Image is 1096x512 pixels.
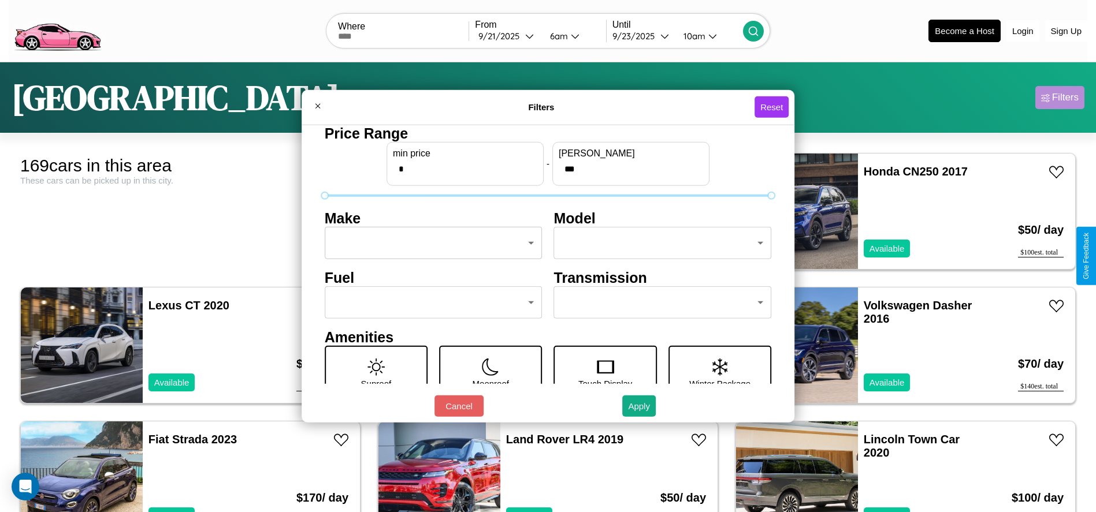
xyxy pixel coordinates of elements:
[325,328,772,345] h4: Amenities
[1018,346,1064,382] h3: $ 70 / day
[554,210,772,226] h4: Model
[1006,20,1039,42] button: Login
[296,382,348,391] div: $ 380 est. total
[928,20,1001,42] button: Become a Host
[1045,20,1087,42] button: Sign Up
[325,269,543,286] h4: Fuel
[148,433,237,446] a: Fiat Strada 2023
[612,20,743,30] label: Until
[1082,233,1090,279] div: Give Feedback
[154,375,190,390] p: Available
[328,102,755,112] h4: Filters
[20,175,361,185] div: These cars can be picked up in this city.
[1018,248,1064,257] div: $ 100 est. total
[475,20,605,30] label: From
[870,375,905,390] p: Available
[393,148,537,158] label: min price
[622,395,656,417] button: Apply
[578,375,632,391] p: Touch Display
[864,299,972,325] a: Volkswagen Dasher 2016
[20,156,361,175] div: 169 cars in this area
[1018,382,1064,391] div: $ 140 est. total
[678,31,708,42] div: 10am
[12,473,39,500] div: Open Intercom Messenger
[554,269,772,286] h4: Transmission
[559,148,703,158] label: [PERSON_NAME]
[434,395,484,417] button: Cancel
[864,433,960,459] a: Lincoln Town Car 2020
[9,6,106,54] img: logo
[612,31,660,42] div: 9 / 23 / 2025
[864,165,968,178] a: Honda CN250 2017
[506,433,623,446] a: Land Rover LR4 2019
[1052,92,1079,103] div: Filters
[755,96,789,118] button: Reset
[325,210,543,226] h4: Make
[296,346,348,382] h3: $ 190 / day
[1018,212,1064,248] h3: $ 50 / day
[475,30,540,42] button: 9/21/2025
[148,299,229,312] a: Lexus CT 2020
[870,241,905,256] p: Available
[478,31,525,42] div: 9 / 21 / 2025
[541,30,606,42] button: 6am
[325,125,772,141] h4: Price Range
[544,31,571,42] div: 6am
[473,375,509,391] p: Moonroof
[547,156,549,171] p: -
[338,21,469,32] label: Where
[12,74,340,121] h1: [GEOGRAPHIC_DATA]
[689,375,751,391] p: Winter Package
[1035,86,1084,109] button: Filters
[361,375,392,391] p: Sunroof
[674,30,743,42] button: 10am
